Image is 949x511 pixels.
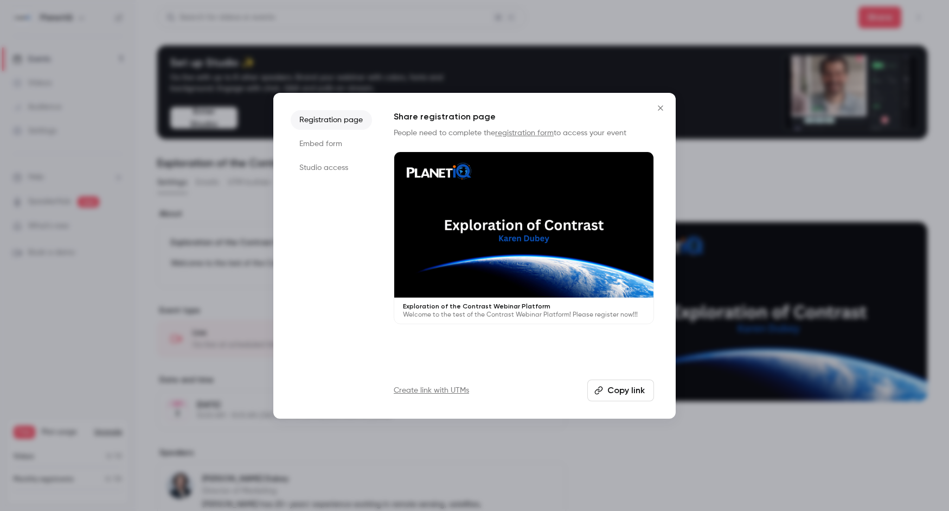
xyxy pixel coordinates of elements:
a: Exploration of the Contrast Webinar PlatformWelcome to the test of the Contrast Webinar Platform!... [394,152,654,325]
p: People need to complete the to access your event [394,128,654,138]
button: Close [650,97,671,119]
li: Registration page [291,110,372,130]
p: Exploration of the Contrast Webinar Platform [403,302,645,311]
h1: Share registration page [394,110,654,123]
p: Welcome to the test of the Contrast Webinar Platform! Please register now!!! [403,311,645,319]
button: Copy link [587,380,654,401]
a: registration form [495,129,554,137]
li: Studio access [291,158,372,178]
li: Embed form [291,134,372,154]
a: Create link with UTMs [394,385,469,396]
